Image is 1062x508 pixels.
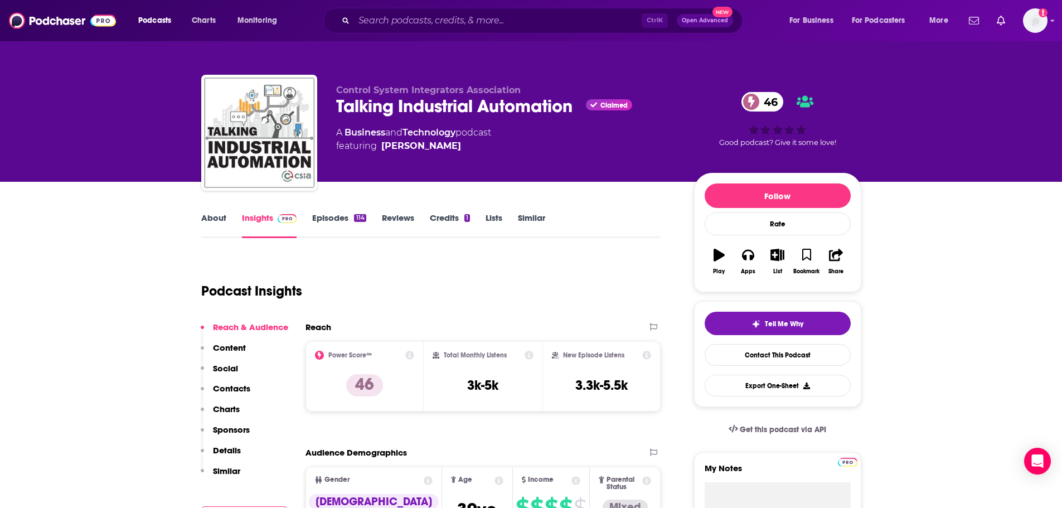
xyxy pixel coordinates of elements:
[185,12,222,30] a: Charts
[334,8,753,33] div: Search podcasts, credits, & more...
[467,377,498,394] h3: 3k-5k
[130,12,186,30] button: open menu
[201,283,302,299] h1: Podcast Insights
[642,13,668,28] span: Ctrl K
[1023,8,1048,33] img: User Profile
[713,268,725,275] div: Play
[201,466,240,486] button: Similar
[312,212,366,238] a: Episodes114
[705,375,851,396] button: Export One-Sheet
[734,241,763,282] button: Apps
[705,183,851,208] button: Follow
[705,312,851,335] button: tell me why sparkleTell Me Why
[607,476,641,491] span: Parental Status
[518,212,545,238] a: Similar
[354,12,642,30] input: Search podcasts, credits, & more...
[677,14,733,27] button: Open AdvancedNew
[720,416,836,443] a: Get this podcast via API
[575,377,628,394] h3: 3.3k-5.5k
[821,241,850,282] button: Share
[792,241,821,282] button: Bookmark
[328,351,372,359] h2: Power Score™
[203,77,315,188] img: Talking Industrial Automation
[751,320,760,328] img: tell me why sparkle
[922,12,962,30] button: open menu
[828,268,843,275] div: Share
[336,85,521,95] span: Control System Integrators Association
[381,139,461,153] a: Lisa Richter
[765,320,803,328] span: Tell Me Why
[403,127,455,138] a: Technology
[712,7,733,17] span: New
[192,13,216,28] span: Charts
[430,212,470,238] a: Credits1
[741,92,783,112] a: 46
[1024,448,1051,475] div: Open Intercom Messenger
[929,13,948,28] span: More
[694,85,861,154] div: 46Good podcast? Give it some love!
[740,425,826,434] span: Get this podcast via API
[346,374,383,396] p: 46
[213,363,238,374] p: Social
[336,126,491,153] div: A podcast
[213,445,241,456] p: Details
[336,139,491,153] span: featuring
[201,212,226,238] a: About
[1039,8,1048,17] svg: Add a profile image
[305,447,407,458] h2: Audience Demographics
[845,12,922,30] button: open menu
[213,466,240,476] p: Similar
[201,363,238,384] button: Social
[354,214,366,222] div: 114
[705,463,851,482] label: My Notes
[230,12,292,30] button: open menu
[138,13,171,28] span: Podcasts
[464,214,470,222] div: 1
[705,212,851,235] div: Rate
[305,322,331,332] h2: Reach
[773,268,782,275] div: List
[213,424,250,435] p: Sponsors
[213,383,250,394] p: Contacts
[201,445,241,466] button: Details
[213,404,240,414] p: Charts
[782,12,847,30] button: open menu
[741,268,755,275] div: Apps
[385,127,403,138] span: and
[382,212,414,238] a: Reviews
[964,11,983,30] a: Show notifications dropdown
[793,268,819,275] div: Bookmark
[201,383,250,404] button: Contacts
[789,13,833,28] span: For Business
[992,11,1010,30] a: Show notifications dropdown
[852,13,905,28] span: For Podcasters
[201,322,288,342] button: Reach & Audience
[9,10,116,31] img: Podchaser - Follow, Share and Rate Podcasts
[705,241,734,282] button: Play
[705,344,851,366] a: Contact This Podcast
[458,476,472,483] span: Age
[201,424,250,445] button: Sponsors
[237,13,277,28] span: Monitoring
[444,351,507,359] h2: Total Monthly Listens
[278,214,297,223] img: Podchaser Pro
[682,18,728,23] span: Open Advanced
[719,138,836,147] span: Good podcast? Give it some love!
[600,103,628,108] span: Claimed
[528,476,554,483] span: Income
[838,458,857,467] img: Podchaser Pro
[1023,8,1048,33] span: Logged in as tyllerbarner
[763,241,792,282] button: List
[345,127,385,138] a: Business
[1023,8,1048,33] button: Show profile menu
[201,342,246,363] button: Content
[242,212,297,238] a: InsightsPodchaser Pro
[324,476,350,483] span: Gender
[213,342,246,353] p: Content
[213,322,288,332] p: Reach & Audience
[563,351,624,359] h2: New Episode Listens
[201,404,240,424] button: Charts
[753,92,783,112] span: 46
